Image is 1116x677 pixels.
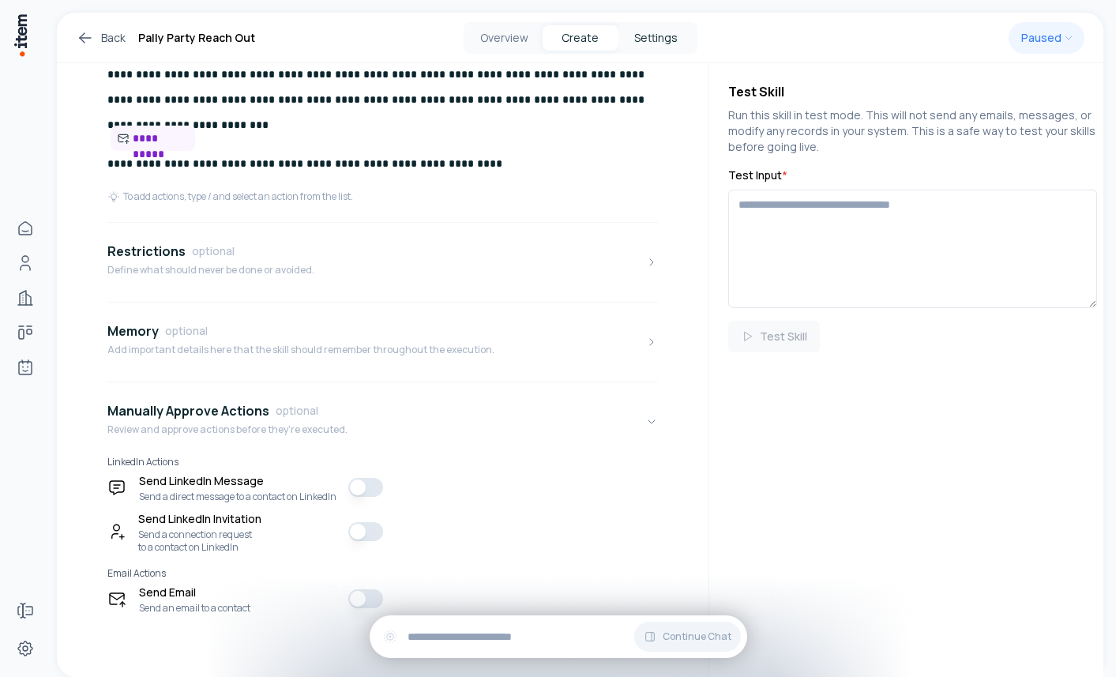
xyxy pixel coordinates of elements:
span: Send an email to a contact [139,602,250,615]
span: optional [165,323,208,339]
h6: LinkedIn Actions [107,455,383,468]
img: Item Brain Logo [13,13,28,58]
button: Overview [467,25,543,51]
button: MemoryoptionalAdd important details here that the skill should remember throughout the execution. [107,309,658,375]
a: deals [9,317,41,348]
span: Send LinkedIn Invitation [138,510,348,528]
div: Continue Chat [370,615,747,658]
h6: Email Actions [107,566,383,580]
h1: Pally Party Reach Out [138,28,255,47]
span: Send a connection request to a contact on LinkedIn [138,528,348,554]
a: Agents [9,352,41,383]
span: optional [192,243,235,259]
h4: Test Skill [728,82,1097,101]
p: Add important details here that the skill should remember throughout the execution. [107,344,494,356]
label: Test Input [728,167,1097,183]
h4: Restrictions [107,242,186,261]
a: Settings [9,633,41,664]
a: Back [76,28,126,47]
h4: Manually Approve Actions [107,401,269,420]
a: Companies [9,282,41,314]
span: Send LinkedIn Message [139,472,336,491]
span: Continue Chat [663,630,731,643]
button: RestrictionsoptionalDefine what should never be done or avoided. [107,229,658,295]
button: Continue Chat [634,622,741,652]
span: Send Email [139,583,250,602]
button: Manually Approve ActionsoptionalReview and approve actions before they're executed. [107,389,658,455]
a: Forms [9,595,41,626]
span: optional [276,403,318,419]
p: Run this skill in test mode. This will not send any emails, messages, or modify any records in yo... [728,107,1097,155]
p: Review and approve actions before they're executed. [107,423,348,436]
div: Manually Approve ActionsoptionalReview and approve actions before they're executed. [107,455,658,627]
div: To add actions, type / and select an action from the list. [107,190,353,203]
a: Contacts [9,247,41,279]
p: Define what should never be done or avoided. [107,264,314,276]
h4: Memory [107,322,159,340]
a: Home [9,213,41,244]
button: Settings [618,25,694,51]
button: Create [543,25,618,51]
span: Send a direct message to a contact on LinkedIn [139,491,336,503]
